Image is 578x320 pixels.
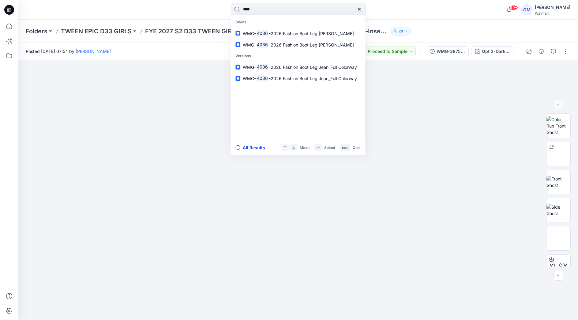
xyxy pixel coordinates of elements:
button: 28 [391,27,411,35]
p: Versions [232,50,364,61]
span: -2026 Fashion Boot Leg Jean_Full Colorway [269,65,357,70]
p: 28 [399,28,403,35]
mark: 4036 [256,75,269,82]
p: Move [300,144,310,151]
button: Details [536,47,546,56]
span: 99+ [509,5,518,10]
div: Opt 2-Dark Vintage Wash_S226_D33_WA_Ditsy Floral Print_Vivid White_G2916C [482,48,510,55]
button: Opt 2-Dark Vintage Wash_S226_D33_WA_Ditsy Floral Print_Vivid White_G2916C [471,47,514,56]
img: Side Ghost [546,204,570,217]
div: Walmart [535,11,570,16]
span: -2026 Fashion Boot Leg [PERSON_NAME] [269,31,354,36]
span: WMG- [243,42,256,47]
span: WMG- [243,65,256,70]
span: -2026 Fashion Boot Leg Jean_Full Colorway [269,76,357,81]
span: -2026 Fashion Boot Leg [PERSON_NAME] [269,42,354,47]
p: Select [324,144,335,151]
img: Color Run Front Ghost [546,116,570,136]
mark: 4036 [256,41,269,48]
div: WMG-3875-2026_Rev2_Mid Rise Shortie-Inseam 3_Full Colorway [437,48,465,55]
mark: 4036 [256,64,269,71]
p: Quit [353,144,360,151]
span: WMG- [243,31,256,36]
a: FYE 2027 S2 D33 TWEEN GIRL EPIC [145,27,251,35]
mark: 4036 [256,30,269,37]
a: WMG-4036-2026 Fashion Boot Leg Jean_Full Colorway [232,61,364,73]
button: All Results [235,144,269,151]
a: WMG-4036-2026 Fashion Boot Leg [PERSON_NAME] [232,28,364,39]
img: Front Ghost [546,176,570,188]
button: WMG-3875-2026_Rev2_Mid Rise Shortie-Inseam 3_Full Colorway [426,47,469,56]
a: WMG-4036-2026 Fashion Boot Leg [PERSON_NAME] [232,39,364,50]
p: esc [342,144,348,151]
div: [PERSON_NAME] [535,4,570,11]
span: XLSX [549,261,568,272]
div: GM [521,4,532,15]
span: WMG- [243,76,256,81]
a: WMG-4036-2026 Fashion Boot Leg Jean_Full Colorway [232,73,364,84]
span: Posted [DATE] 07:54 by [26,48,111,54]
a: TWEEN EPIC D33 GIRLS [61,27,132,35]
a: Folders [26,27,47,35]
a: [PERSON_NAME] [76,49,111,54]
p: Styles [232,17,364,28]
